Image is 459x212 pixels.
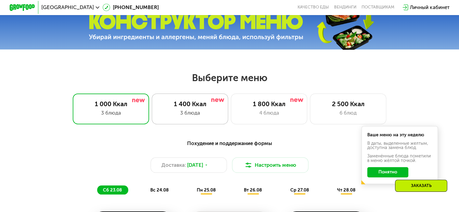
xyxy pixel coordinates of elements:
[232,157,309,173] button: Настроить меню
[367,141,432,150] div: В даты, выделенные желтым, доступна замена блюд.
[237,100,301,108] div: 1 800 Ккал
[237,109,301,117] div: 4 блюда
[103,187,122,193] span: сб 23.08
[395,180,447,192] div: Заказать
[410,4,449,11] div: Личный кабинет
[362,5,394,10] div: поставщикам
[367,133,432,137] div: Ваше меню на эту неделю
[317,100,380,108] div: 2 500 Ккал
[79,109,142,117] div: 3 блюда
[158,109,222,117] div: 3 блюда
[103,4,159,11] a: [PHONE_NUMBER]
[244,187,262,193] span: вт 26.08
[187,161,203,169] span: [DATE]
[41,5,94,10] span: [GEOGRAPHIC_DATA]
[298,5,329,10] a: Качество еды
[158,100,222,108] div: 1 400 Ккал
[21,72,439,84] h2: Выберите меню
[41,139,418,147] div: Похудение и поддержание формы
[79,100,142,108] div: 1 000 Ккал
[197,187,216,193] span: пн 25.08
[367,154,432,163] div: Заменённые блюда пометили в меню жёлтой точкой.
[161,161,186,169] span: Доставка:
[317,109,380,117] div: 6 блюд
[150,187,168,193] span: вс 24.08
[290,187,309,193] span: ср 27.08
[334,5,356,10] a: Вендинги
[337,187,355,193] span: чт 28.08
[367,167,408,177] button: Понятно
